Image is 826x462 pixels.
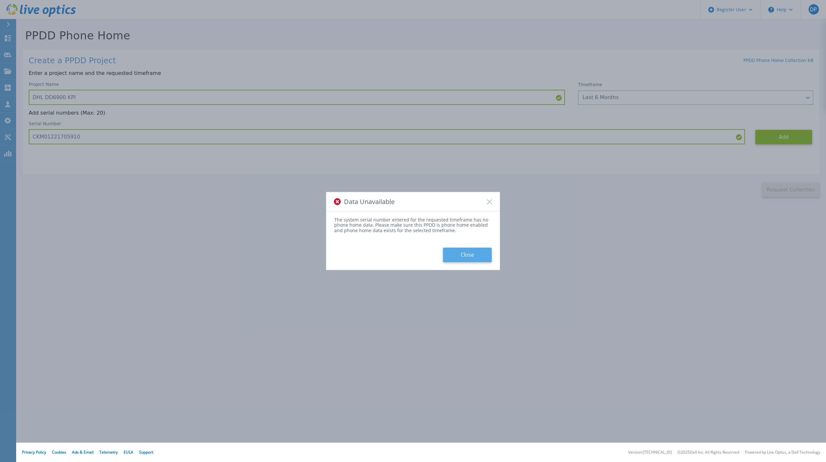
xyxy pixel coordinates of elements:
button: Close [443,248,492,262]
div: The system serial number entered for the requested timeframe has no phone home data. Please make ... [334,217,492,233]
a: Telemetry [99,449,118,455]
a: Ads & Email [72,449,94,455]
a: EULA [124,449,133,455]
li: Powered by Live Optics, a Dell Technology [745,450,820,455]
a: Cookies [52,449,66,455]
a: Support [139,449,153,455]
li: © 2025 Dell Inc. All Rights Reserved [678,450,739,455]
li: Version: [TECHNICAL_ID] [628,450,672,455]
a: Privacy Policy [22,449,46,455]
span: Data Unavailable [344,198,395,205]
